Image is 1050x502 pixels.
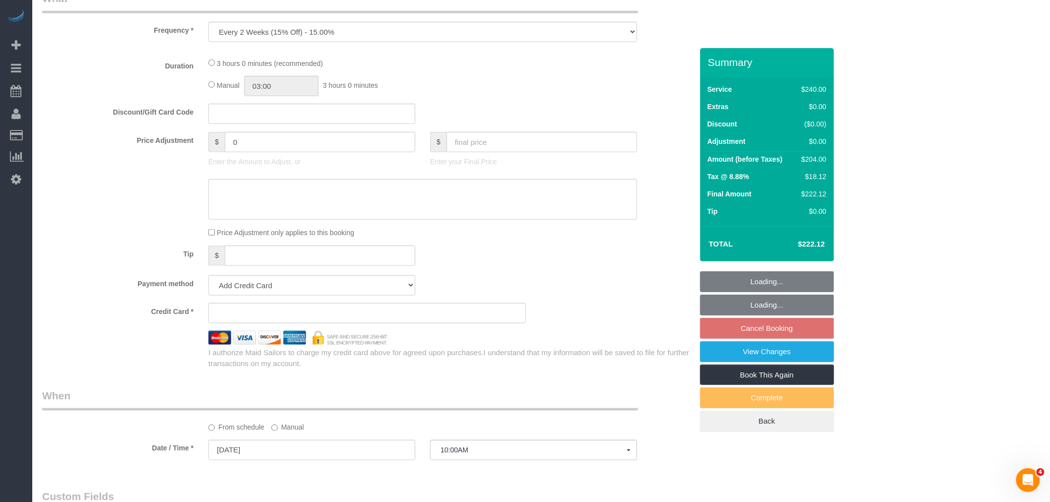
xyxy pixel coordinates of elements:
div: ($0.00) [797,119,826,129]
div: $18.12 [797,172,826,182]
div: $0.00 [797,102,826,112]
input: final price [447,132,637,152]
h3: Summary [708,57,829,68]
img: credit cards [201,331,395,345]
label: Tip [708,206,718,216]
button: 10:00AM [430,440,637,460]
label: Payment method [35,275,201,289]
label: Date / Time * [35,440,201,453]
span: 3 hours 0 minutes [323,81,378,89]
input: From schedule [208,425,215,431]
div: I authorize Maid Sailors to charge my credit card above for agreed upon purchases. [201,347,700,369]
input: Manual [271,425,278,431]
span: 3 hours 0 minutes (recommended) [217,60,323,67]
label: Tip [35,246,201,259]
label: Discount [708,119,737,129]
span: $ [208,246,225,266]
label: Frequency * [35,22,201,35]
span: $ [208,132,225,152]
label: Price Adjustment [35,132,201,145]
label: Adjustment [708,136,746,146]
label: Duration [35,58,201,71]
label: Final Amount [708,189,752,199]
img: Automaid Logo [6,10,26,24]
div: $0.00 [797,136,826,146]
label: Extras [708,102,729,112]
a: Book This Again [700,365,834,385]
iframe: Secure card payment input frame [217,309,518,317]
span: I understand that my information will be saved to file for further transactions on my account. [208,348,689,367]
a: Back [700,411,834,432]
div: $204.00 [797,154,826,164]
strong: Total [709,240,733,248]
label: Credit Card * [35,303,201,316]
div: $0.00 [797,206,826,216]
label: Discount/Gift Card Code [35,104,201,117]
span: 4 [1037,468,1045,476]
span: Price Adjustment only applies to this booking [217,229,354,237]
p: Enter your Final Price [430,157,637,167]
label: Tax @ 8.88% [708,172,749,182]
input: MM/DD/YYYY [208,440,415,460]
h4: $222.12 [768,240,825,249]
span: $ [430,132,447,152]
div: $222.12 [797,189,826,199]
label: Manual [271,419,304,433]
label: Amount (before Taxes) [708,154,783,164]
label: Service [708,84,732,94]
span: 10:00AM [441,446,627,454]
div: $240.00 [797,84,826,94]
span: Manual [217,81,240,89]
a: View Changes [700,341,834,362]
iframe: Intercom live chat [1016,468,1040,492]
legend: When [42,388,638,411]
p: Enter the Amount to Adjust, or [208,157,415,167]
label: From schedule [208,419,264,433]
